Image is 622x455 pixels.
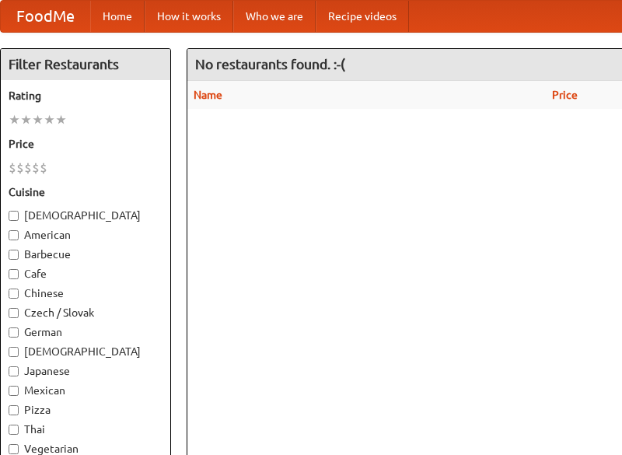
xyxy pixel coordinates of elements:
li: $ [40,159,47,177]
label: Pizza [9,402,162,418]
h4: Filter Restaurants [1,49,170,80]
li: $ [9,159,16,177]
input: German [9,327,19,338]
li: ★ [55,111,67,128]
input: Cafe [9,269,19,279]
label: Barbecue [9,247,162,262]
input: Barbecue [9,250,19,260]
a: FoodMe [1,1,90,32]
li: $ [16,159,24,177]
li: ★ [9,111,20,128]
a: Name [194,89,222,101]
input: Czech / Slovak [9,308,19,318]
li: $ [32,159,40,177]
input: Pizza [9,405,19,415]
input: [DEMOGRAPHIC_DATA] [9,211,19,221]
label: Japanese [9,363,162,379]
input: [DEMOGRAPHIC_DATA] [9,347,19,357]
input: American [9,230,19,240]
li: ★ [32,111,44,128]
a: Recipe videos [316,1,409,32]
label: Czech / Slovak [9,305,162,320]
a: Price [552,89,578,101]
input: Mexican [9,386,19,396]
label: Thai [9,422,162,437]
h5: Rating [9,88,162,103]
a: How it works [145,1,233,32]
input: Chinese [9,289,19,299]
label: [DEMOGRAPHIC_DATA] [9,344,162,359]
label: American [9,227,162,243]
li: ★ [20,111,32,128]
label: Cafe [9,266,162,282]
label: Chinese [9,285,162,301]
li: $ [24,159,32,177]
label: Mexican [9,383,162,398]
input: Thai [9,425,19,435]
li: ★ [44,111,55,128]
label: German [9,324,162,340]
a: Home [90,1,145,32]
h5: Price [9,136,162,152]
h5: Cuisine [9,184,162,200]
a: Who we are [233,1,316,32]
label: [DEMOGRAPHIC_DATA] [9,208,162,223]
input: Vegetarian [9,444,19,454]
input: Japanese [9,366,19,376]
ng-pluralize: No restaurants found. :-( [195,57,345,72]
